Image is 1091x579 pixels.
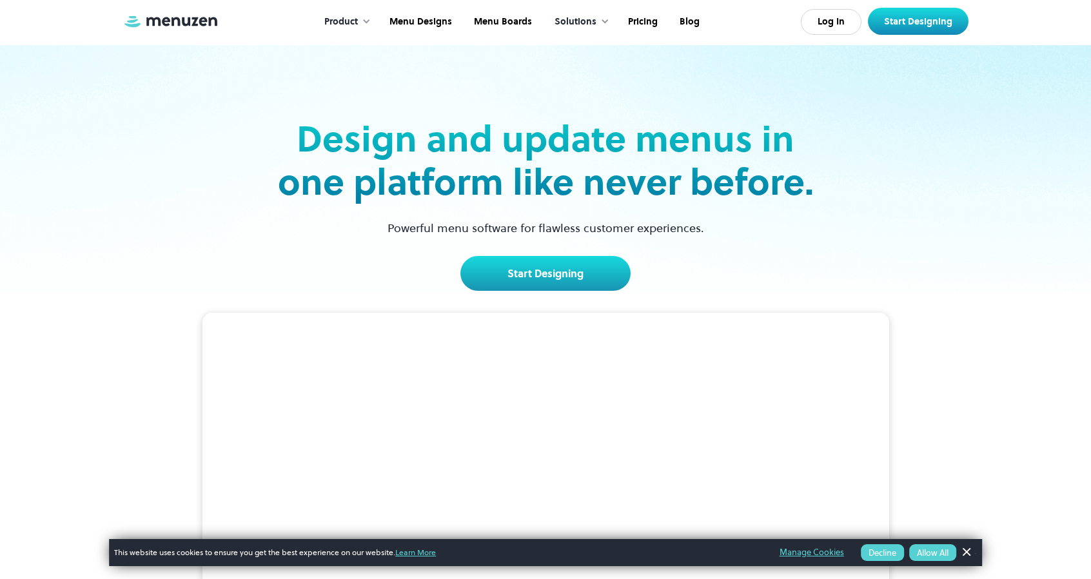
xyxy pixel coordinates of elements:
a: Blog [667,2,709,42]
h2: Design and update menus in one platform like never before. [273,117,818,204]
button: Decline [861,544,904,561]
span: This website uses cookies to ensure you get the best experience on our website. [114,547,762,558]
a: Start Designing [460,256,631,291]
div: Product [311,2,377,42]
a: Dismiss Banner [956,543,976,562]
div: Solutions [555,15,596,29]
div: Product [324,15,358,29]
a: Pricing [616,2,667,42]
p: Powerful menu software for flawless customer experiences. [371,219,720,237]
a: Menu Designs [377,2,462,42]
div: Solutions [542,2,616,42]
a: Start Designing [868,8,968,35]
button: Allow All [909,544,956,561]
a: Learn More [395,547,436,558]
a: Log In [801,9,861,35]
a: Manage Cookies [780,545,844,560]
a: Menu Boards [462,2,542,42]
